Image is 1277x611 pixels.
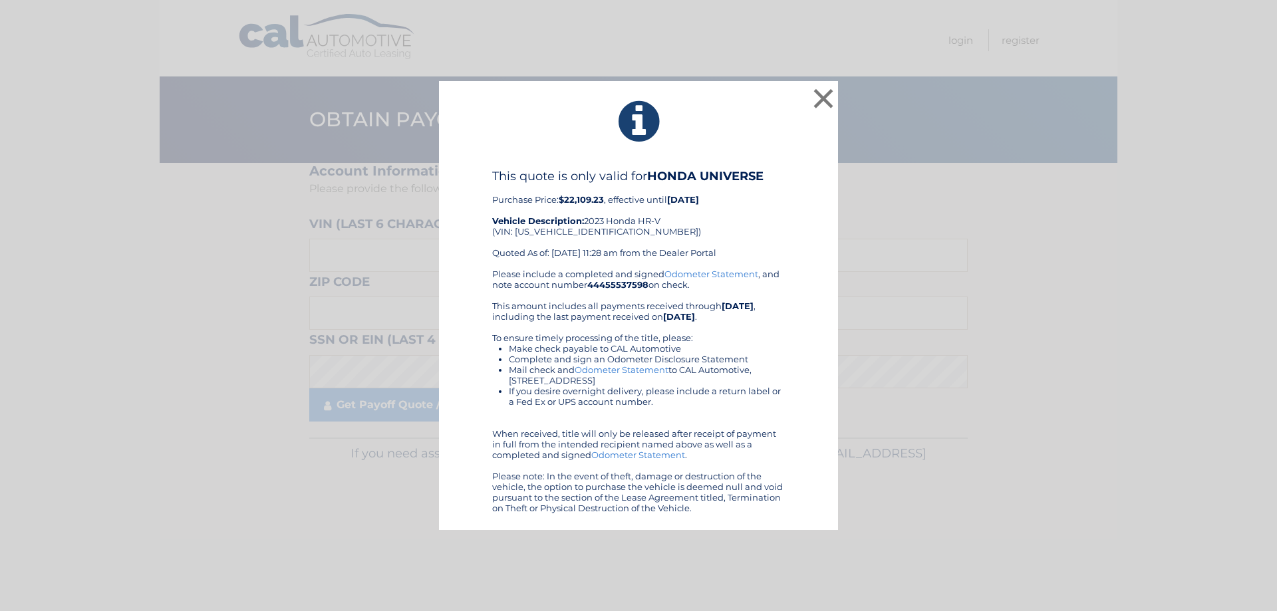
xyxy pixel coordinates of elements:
[559,194,604,205] b: $22,109.23
[492,215,584,226] strong: Vehicle Description:
[722,301,754,311] b: [DATE]
[492,169,785,183] h4: This quote is only valid for
[509,343,785,354] li: Make check payable to CAL Automotive
[492,269,785,513] div: Please include a completed and signed , and note account number on check. This amount includes al...
[587,279,648,290] b: 44455537598
[509,354,785,364] li: Complete and sign an Odometer Disclosure Statement
[667,194,699,205] b: [DATE]
[810,85,837,112] button: ×
[509,386,785,407] li: If you desire overnight delivery, please include a return label or a Fed Ex or UPS account number.
[492,169,785,269] div: Purchase Price: , effective until 2023 Honda HR-V (VIN: [US_VEHICLE_IDENTIFICATION_NUMBER]) Quote...
[509,364,785,386] li: Mail check and to CAL Automotive, [STREET_ADDRESS]
[647,169,764,183] b: HONDA UNIVERSE
[663,311,695,322] b: [DATE]
[575,364,668,375] a: Odometer Statement
[591,449,685,460] a: Odometer Statement
[664,269,758,279] a: Odometer Statement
